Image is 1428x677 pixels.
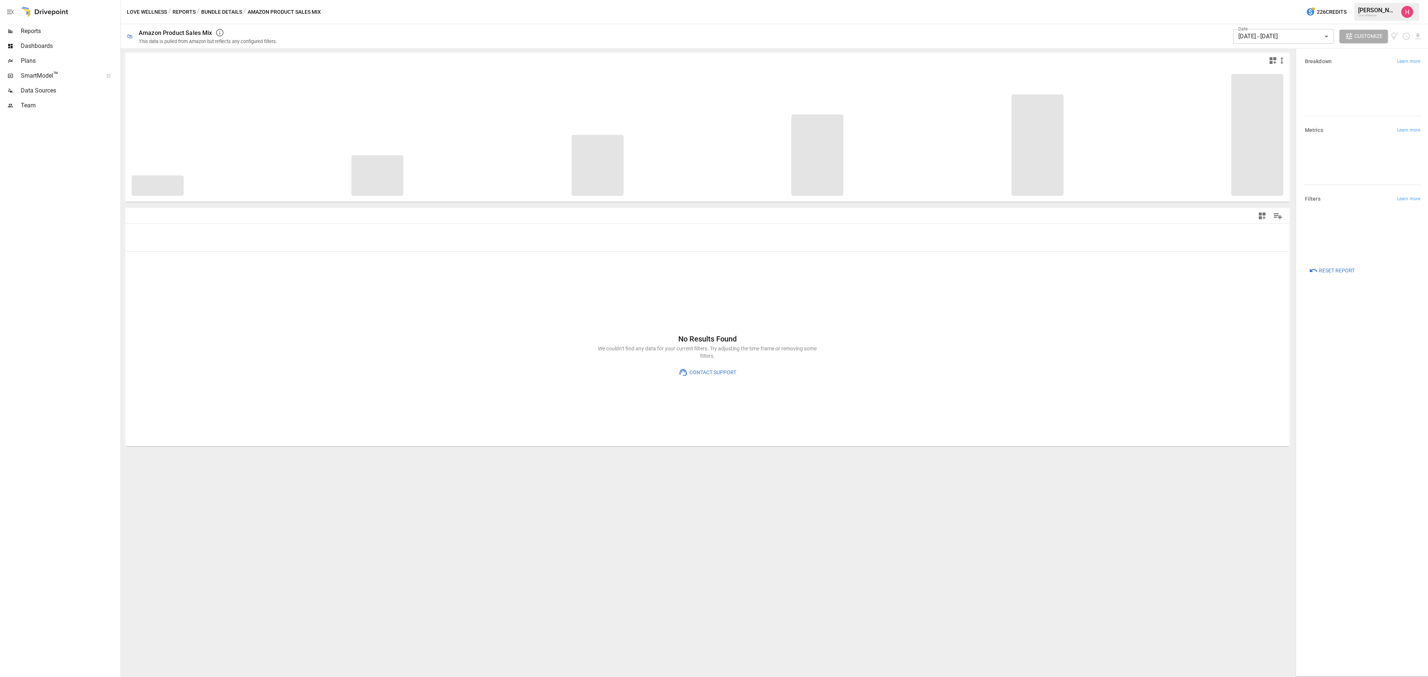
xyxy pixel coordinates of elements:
[1358,14,1397,17] div: Love Wellness
[173,7,196,17] button: Reports
[53,70,58,80] span: ™
[1358,7,1397,14] div: [PERSON_NAME]
[1303,5,1350,19] button: 226Credits
[21,71,98,80] span: SmartModel
[596,333,819,345] h6: No Results Found
[1397,127,1420,134] span: Learn more
[1305,58,1332,66] h6: Breakdown
[596,345,819,360] p: We couldn’t find any data for your current filters. Try adjusting the time frame or removing some...
[1413,32,1422,41] button: Download report
[1354,32,1383,41] span: Customize
[1304,264,1360,277] button: Reset Report
[1270,208,1286,224] button: Manage Columns
[1305,195,1321,203] h6: Filters
[139,39,277,44] div: This data is pulled from Amazon but reflects any configured filters.
[1233,29,1334,44] div: [DATE] - [DATE]
[1401,6,1413,18] img: Hayley Rovet
[21,56,119,65] span: Plans
[1397,58,1420,65] span: Learn more
[1339,30,1388,43] button: Customize
[244,7,246,17] div: /
[1238,26,1248,32] label: Date
[673,366,742,379] button: Contact Support
[21,27,119,36] span: Reports
[1305,126,1323,135] h6: Metrics
[1397,195,1420,203] span: Learn more
[21,42,119,51] span: Dashboards
[201,7,242,17] button: Bundle Details
[1402,32,1411,41] button: Schedule report
[127,33,133,40] div: 🛍
[21,101,119,110] span: Team
[1317,7,1347,17] span: 226 Credits
[688,368,736,377] span: Contact Support
[168,7,171,17] div: /
[21,86,119,95] span: Data Sources
[1319,266,1355,275] span: Reset Report
[1397,1,1418,22] button: Hayley Rovet
[1391,30,1399,43] button: View documentation
[139,29,212,36] div: Amazon Product Sales Mix
[127,7,167,17] button: Love Wellness
[197,7,200,17] div: /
